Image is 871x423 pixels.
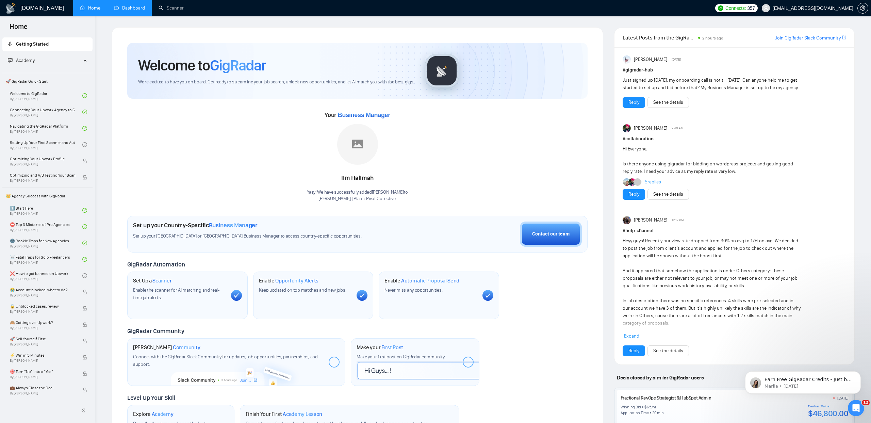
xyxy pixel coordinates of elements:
span: 🙈 Getting over Upwork? [10,319,75,326]
span: check-circle [82,126,87,131]
a: Connecting Your Upwork Agency to GigRadarBy[PERSON_NAME] [10,104,82,119]
div: Iim Halimah [307,173,408,184]
img: Joaquin Arcardini [623,178,630,186]
a: See the details [653,99,683,106]
span: Business Manager [209,222,258,229]
span: check-circle [82,142,87,147]
span: Keep updated on top matches and new jobs. [259,287,346,293]
iframe: Intercom live chat [848,400,864,416]
span: Business Manager [338,112,390,118]
span: Latest Posts from the GigRadar Community [623,33,696,42]
img: Anisuzzaman Khan [623,55,631,64]
button: See the details [647,97,689,108]
span: Expand [624,333,639,339]
span: lock [82,306,87,311]
span: [PERSON_NAME] [634,56,667,63]
span: [DATE] [672,56,681,63]
span: Your [325,111,390,119]
span: Optimizing Your Upwork Profile [10,156,75,162]
span: check-circle [82,110,87,114]
img: slackcommunity-bg.png [171,354,301,386]
a: Reply [628,99,639,106]
span: ⚡ Win in 5 Minutes [10,352,75,359]
button: setting [857,3,868,14]
span: [PERSON_NAME] [634,125,667,132]
a: Navigating the GigRadar PlatformBy[PERSON_NAME] [10,121,82,136]
img: upwork-logo.png [718,5,723,11]
span: 2 hours ago [702,36,723,40]
span: lock [82,355,87,360]
span: export [842,35,846,40]
button: Reply [623,97,645,108]
h1: Enable [384,277,459,284]
a: See the details [653,191,683,198]
div: Winning Bid [621,404,641,410]
span: 12:17 PM [672,217,684,223]
span: lock [82,290,87,294]
span: 357 [747,4,755,12]
span: Getting Started [16,41,49,47]
div: $46,800.00 [808,408,848,419]
div: /hr [652,404,656,410]
span: By [PERSON_NAME] [10,326,75,330]
h1: # help-channel [623,227,846,234]
a: dashboardDashboard [114,5,145,11]
h1: Set up your Country-Specific [133,222,258,229]
span: check-circle [82,93,87,98]
span: 🎯 Turn “No” into a “Yes” [10,368,75,375]
div: Yaay! We have successfully added [PERSON_NAME] to [307,189,408,202]
a: Reply [628,347,639,355]
a: 5replies [645,179,661,185]
span: lock [82,339,87,343]
span: 🔓 Unblocked cases: review [10,303,75,310]
div: $ [644,404,647,410]
img: Attinder Singh [628,178,636,186]
a: Welcome to GigRadarBy[PERSON_NAME] [10,88,82,103]
span: Academy Lesson [283,411,322,418]
span: By [PERSON_NAME] [10,375,75,379]
button: See the details [647,345,689,356]
span: Connects: [725,4,746,12]
li: Getting Started [2,37,93,51]
span: Optimizing and A/B Testing Your Scanner for Better Results [10,172,75,179]
button: Reply [623,189,645,200]
span: Level Up Your Skill [127,394,175,402]
a: Reply [628,191,639,198]
span: check-circle [82,224,87,229]
div: Contact our team [532,230,570,238]
img: gigradar-logo.png [425,54,459,88]
h1: [PERSON_NAME] [133,344,200,351]
h1: Enable [259,277,319,284]
h1: # collaboration [623,135,846,143]
span: Academy [8,58,35,63]
img: placeholder.png [337,124,378,165]
h1: # gigradar-hub [623,66,846,74]
span: Never miss any opportunities. [384,287,442,293]
span: GigRadar [210,56,266,75]
span: GigRadar Automation [127,261,185,268]
span: Community [173,344,200,351]
span: fund-projection-screen [8,58,13,63]
span: 😭 Account blocked: what to do? [10,287,75,293]
span: 🚀 Sell Yourself First [10,336,75,342]
span: By [PERSON_NAME] [10,310,75,314]
span: lock [82,322,87,327]
span: Scanner [152,277,171,284]
h1: Welcome to [138,56,266,75]
span: check-circle [82,241,87,245]
img: Iryna Y [623,216,631,224]
span: check-circle [82,257,87,262]
span: Deals closed by similar GigRadar users [614,372,706,384]
a: ❌ How to get banned on UpworkBy[PERSON_NAME] [10,268,82,283]
a: Fractional RevOps Strategist & HubSpot Admin [621,395,711,401]
span: [PERSON_NAME] [634,216,667,224]
span: Opportunity Alerts [275,277,318,284]
a: homeHome [80,5,100,11]
span: By [PERSON_NAME] [10,162,75,166]
div: Just signed up [DATE], my onboarding call is not till [DATE]. Can anyone help me to get started t... [623,77,801,92]
h1: Set Up a [133,277,171,284]
span: lock [82,175,87,180]
a: export [842,34,846,41]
